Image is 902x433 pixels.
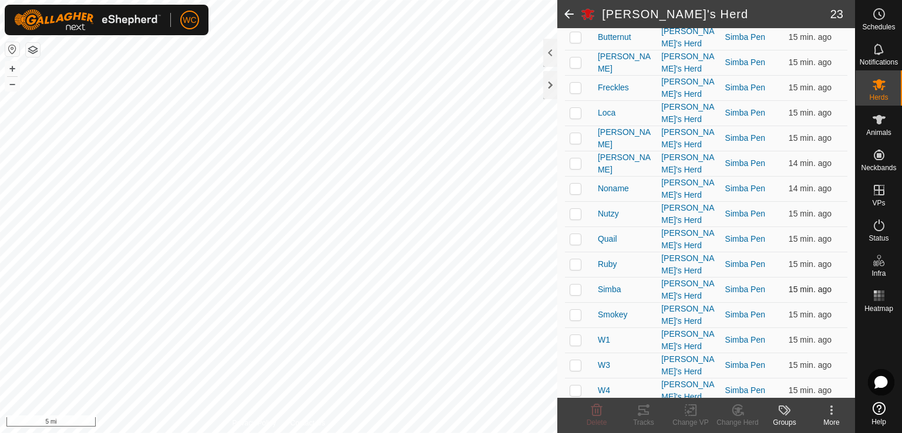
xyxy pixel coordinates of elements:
[290,418,325,428] a: Contact Us
[233,418,277,428] a: Privacy Policy
[598,334,610,346] span: W1
[725,360,765,370] a: Simba Pen
[661,378,715,403] div: [PERSON_NAME]'s Herd
[789,32,832,42] span: Aug 23, 2025, 7:00 AM
[725,133,765,143] a: Simba Pen
[725,83,765,92] a: Simba Pen
[598,107,615,119] span: Loca
[667,417,714,428] div: Change VP
[598,182,629,195] span: Noname
[789,133,832,143] span: Aug 23, 2025, 7:00 AM
[598,258,617,270] span: Ruby
[789,209,832,218] span: Aug 23, 2025, 7:00 AM
[183,14,196,26] span: WC
[789,234,832,243] span: Aug 23, 2025, 7:00 AM
[661,151,715,176] div: [PERSON_NAME]'s Herd
[861,164,896,171] span: Neckbands
[789,259,832,269] span: Aug 23, 2025, 7:00 AM
[725,285,765,294] a: Simba Pen
[14,9,161,31] img: Gallagher Logo
[598,233,617,245] span: Quail
[5,42,19,56] button: Reset Map
[725,234,765,243] a: Simba Pen
[598,359,610,371] span: W3
[725,259,765,269] a: Simba Pen
[789,57,832,67] span: Aug 23, 2025, 7:00 AM
[5,62,19,76] button: +
[864,305,893,312] span: Heatmap
[856,397,902,430] a: Help
[598,384,610,397] span: W4
[789,83,832,92] span: Aug 23, 2025, 7:00 AM
[789,108,832,117] span: Aug 23, 2025, 7:00 AM
[725,335,765,344] a: Simba Pen
[789,335,832,344] span: Aug 23, 2025, 7:00 AM
[725,57,765,67] a: Simba Pen
[725,184,765,193] a: Simba Pen
[598,309,628,321] span: Smokey
[661,303,715,327] div: [PERSON_NAME]'s Herd
[661,25,715,50] div: [PERSON_NAME]'s Herd
[869,235,888,242] span: Status
[598,283,621,296] span: Simba
[661,177,715,201] div: [PERSON_NAME]'s Herd
[871,418,886,425] span: Help
[598,50,652,75] span: [PERSON_NAME]
[789,385,832,395] span: Aug 23, 2025, 7:00 AM
[725,385,765,395] a: Simba Pen
[661,76,715,100] div: [PERSON_NAME]'s Herd
[862,23,895,31] span: Schedules
[866,129,891,136] span: Animals
[808,417,855,428] div: More
[661,202,715,226] div: [PERSON_NAME]'s Herd
[725,209,765,218] a: Simba Pen
[661,50,715,75] div: [PERSON_NAME]'s Herd
[830,5,843,23] span: 23
[598,208,619,220] span: Nutzy
[598,126,652,151] span: [PERSON_NAME]
[598,151,652,176] span: [PERSON_NAME]
[860,59,898,66] span: Notifications
[661,278,715,302] div: [PERSON_NAME]'s Herd
[872,199,885,207] span: VPs
[661,227,715,252] div: [PERSON_NAME]'s Herd
[661,126,715,151] div: [PERSON_NAME]'s Herd
[714,417,761,428] div: Change Herd
[661,328,715,353] div: [PERSON_NAME]'s Herd
[661,101,715,126] div: [PERSON_NAME]'s Herd
[789,310,832,319] span: Aug 23, 2025, 7:00 AM
[5,77,19,91] button: –
[869,94,888,101] span: Herds
[725,108,765,117] a: Simba Pen
[598,31,631,43] span: Butternut
[26,43,40,57] button: Map Layers
[789,360,832,370] span: Aug 23, 2025, 7:00 AM
[789,158,832,168] span: Aug 23, 2025, 7:01 AM
[602,7,830,21] h2: [PERSON_NAME]'s Herd
[871,270,886,277] span: Infra
[789,285,832,294] span: Aug 23, 2025, 7:00 AM
[661,252,715,277] div: [PERSON_NAME]'s Herd
[598,82,629,94] span: Freckles
[761,417,808,428] div: Groups
[789,184,832,193] span: Aug 23, 2025, 7:00 AM
[620,417,667,428] div: Tracks
[587,418,607,427] span: Delete
[725,32,765,42] a: Simba Pen
[725,310,765,319] a: Simba Pen
[661,353,715,378] div: [PERSON_NAME]'s Herd
[725,158,765,168] a: Simba Pen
